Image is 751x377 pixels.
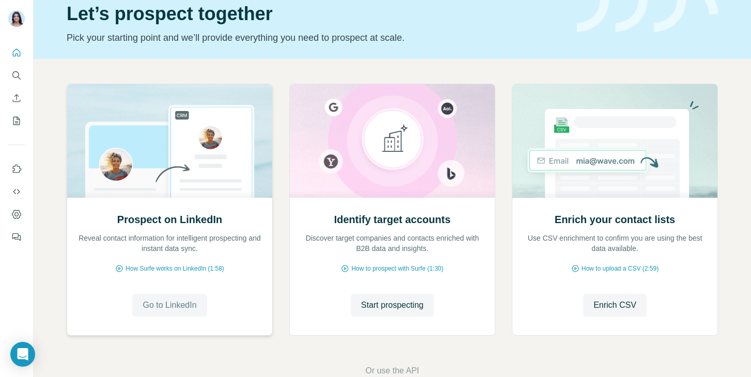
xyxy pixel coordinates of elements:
span: How to upload a CSV (2:59) [582,264,659,273]
span: Go to LinkedIn [143,299,196,311]
span: How Surfe works on LinkedIn (1:58) [126,264,224,273]
img: Avatar [8,10,25,27]
button: Feedback [8,228,25,246]
button: Enrich CSV [8,89,25,107]
h2: Enrich your contact lists [555,212,675,227]
p: Reveal contact information for intelligent prospecting and instant data sync. [77,233,262,254]
h1: Let’s prospect together [67,4,565,24]
p: Use CSV enrichment to confirm you are using the best data available. [523,233,707,254]
button: Go to LinkedIn [132,294,207,317]
button: Use Surfe on LinkedIn [8,160,25,178]
img: Identify target accounts [289,84,495,198]
button: Enrich CSV [583,294,647,317]
span: How to prospect with Surfe (1:30) [351,264,443,273]
button: Start prospecting [351,294,434,317]
p: Pick your starting point and we’ll provide everything you need to prospect at scale. [67,30,565,45]
img: Enrich your contact lists [512,84,718,198]
button: Use Surfe API [8,182,25,201]
span: Start prospecting [361,299,424,311]
button: My lists [8,112,25,130]
div: Open Intercom Messenger [10,342,35,367]
button: Or use the API [365,365,419,377]
span: Enrich CSV [593,299,636,311]
h2: Prospect on LinkedIn [117,212,222,227]
p: Discover target companies and contacts enriched with B2B data and insights. [300,233,484,254]
h2: Identify target accounts [334,212,451,227]
button: Dashboard [8,205,25,224]
img: Prospect on LinkedIn [67,84,273,198]
button: Search [8,66,25,85]
button: Quick start [8,43,25,62]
